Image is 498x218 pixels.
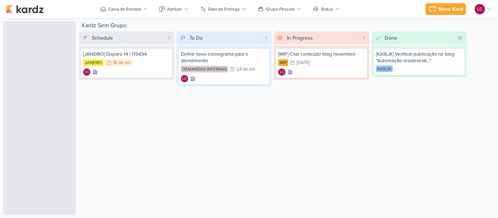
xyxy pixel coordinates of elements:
div: Criador(a): Laís Costa [181,75,188,82]
div: Criador(a): Laís Costa [278,68,285,76]
div: 24 de set [236,67,255,72]
div: [KASLIK] Verificar publicação no blog "Automação residencial..." [376,51,463,64]
div: MIP [278,59,288,66]
div: Definir novo cronograma para o atendimento [181,51,268,64]
div: KASLIK [376,66,393,72]
p: LC [85,71,89,74]
div: Laís Costa [181,75,188,82]
div: 18 [455,34,465,42]
div: Kardz Sem Grupo: [79,21,467,31]
div: Laís Costa [475,4,485,14]
div: 18 de set [113,60,131,65]
div: Novo Kard [439,5,463,13]
div: 1 [165,34,173,42]
div: JANEIRO [83,59,104,66]
p: LC [477,6,482,12]
div: [MIP] Criar conteúdo blog novembro [278,51,365,58]
img: kardz.app [6,5,44,13]
p: LC [182,77,186,81]
div: Criador(a): Laís Costa [83,68,90,76]
div: DEMANDAS INTERNAS [181,66,228,72]
div: [JANEIRO] Disparo 14 | 115494 [83,51,170,58]
button: Novo Kard [425,3,466,15]
div: 1 [262,34,270,42]
p: LC [280,71,284,74]
div: 1 [360,34,368,42]
div: Laís Costa [83,68,90,76]
div: [DATE] [296,60,310,65]
div: Laís Costa [278,68,285,76]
